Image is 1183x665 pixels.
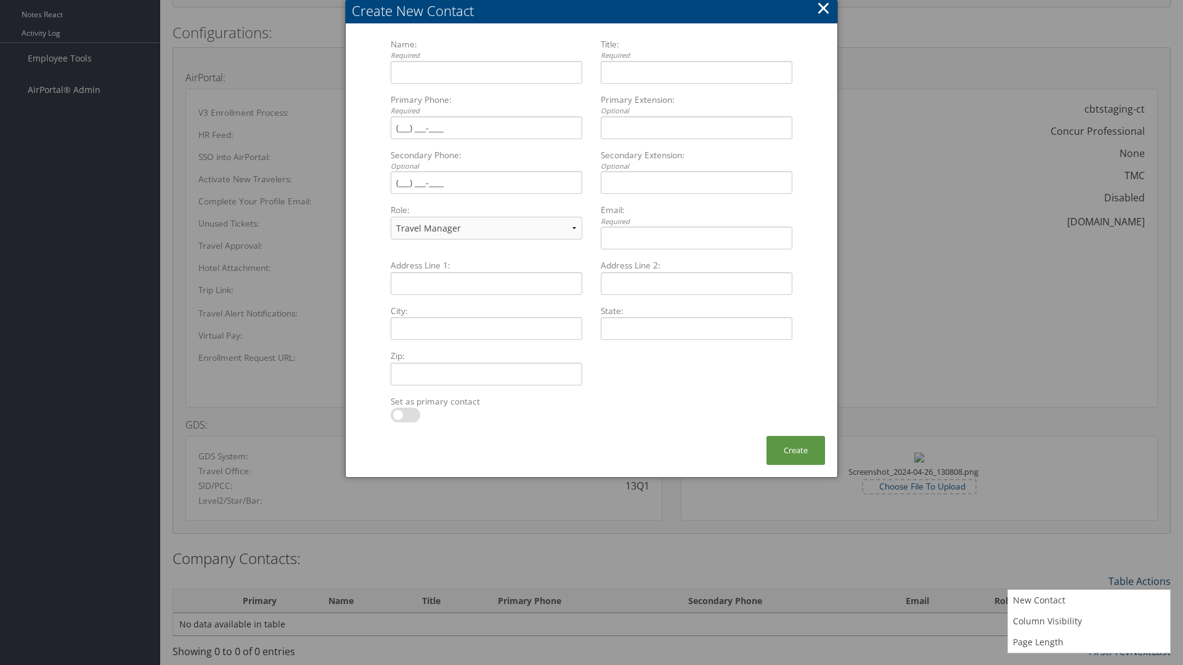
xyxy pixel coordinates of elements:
[391,116,582,139] input: Primary Phone:Required
[1008,611,1170,632] a: Column Visibility
[391,161,582,172] div: Optional
[391,217,582,240] select: Role:
[601,116,792,139] input: Primary Extension:Optional
[601,317,792,340] input: State:
[601,272,792,295] input: Address Line 2:
[391,50,582,61] div: Required
[596,259,797,272] label: Address Line 2:
[391,363,582,385] input: Zip:
[386,149,587,172] label: Secondary Phone:
[601,217,792,227] div: Required
[386,259,587,272] label: Address Line 1:
[386,350,587,362] label: Zip:
[601,161,792,172] div: Optional
[386,204,587,216] label: Role:
[601,61,792,84] input: Title:Required
[391,317,582,340] input: City:
[391,171,582,194] input: Secondary Phone:Optional
[391,61,582,84] input: Name:Required
[386,395,587,408] label: Set as primary contact
[596,149,797,172] label: Secondary Extension:
[386,94,587,116] label: Primary Phone:
[601,106,792,116] div: Optional
[601,171,792,194] input: Secondary Extension:Optional
[596,204,797,227] label: Email:
[601,227,792,249] input: Email:Required
[1008,590,1170,611] a: New Contact
[391,272,582,295] input: Address Line 1:
[766,436,825,465] button: Create
[386,38,587,61] label: Name:
[391,106,582,116] div: Required
[601,50,792,61] div: Required
[386,305,587,317] label: City:
[352,1,837,20] div: Create New Contact
[596,38,797,61] label: Title:
[1008,632,1170,653] a: Page Length
[596,94,797,116] label: Primary Extension:
[596,305,797,317] label: State:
